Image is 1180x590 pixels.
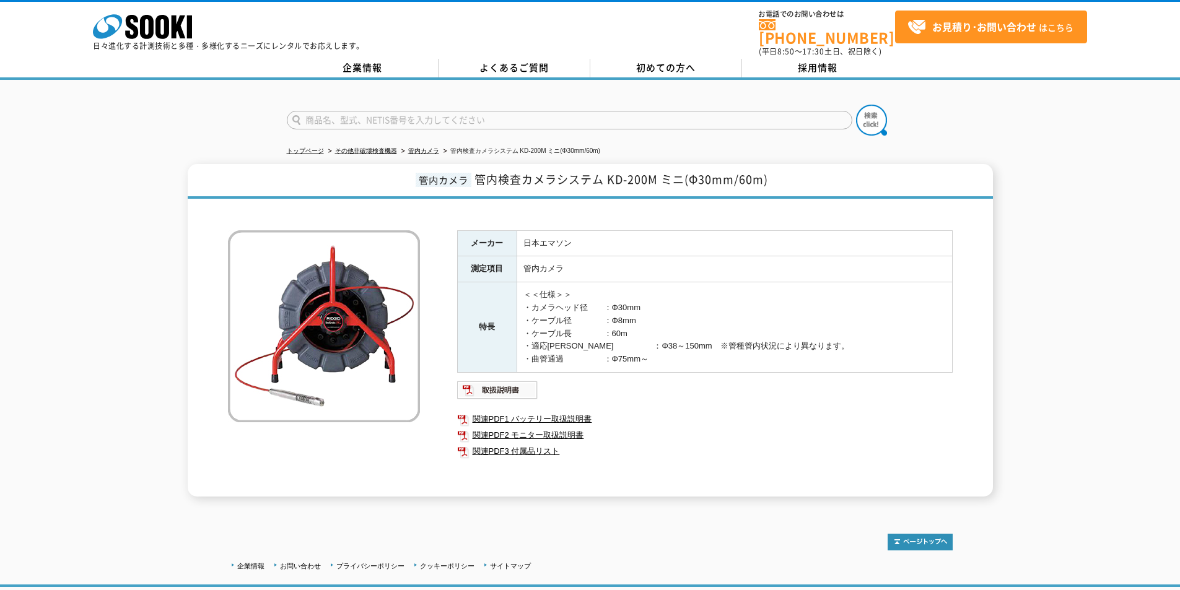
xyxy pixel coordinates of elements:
span: 管内カメラ [416,173,471,187]
span: はこちら [907,18,1073,37]
a: よくあるご質問 [439,59,590,77]
a: トップページ [287,147,324,154]
a: お問い合わせ [280,562,321,570]
a: クッキーポリシー [420,562,474,570]
a: 関連PDF1 バッテリー取扱説明書 [457,411,953,427]
td: 管内カメラ [517,256,952,282]
span: 8:50 [777,46,795,57]
a: サイトマップ [490,562,531,570]
td: 日本エマソン [517,230,952,256]
img: 管内検査カメラシステム KD-200M ミニ(Φ30mm/60m) [228,230,420,422]
th: 測定項目 [457,256,517,282]
a: お見積り･お問い合わせはこちら [895,11,1087,43]
a: 関連PDF2 モニター取扱説明書 [457,427,953,443]
p: 日々進化する計測技術と多種・多様化するニーズにレンタルでお応えします。 [93,42,364,50]
a: その他非破壊検査機器 [335,147,397,154]
a: 採用情報 [742,59,894,77]
th: 特長 [457,282,517,373]
td: ＜＜仕様＞＞ ・カメラヘッド径 ：Φ30mm ・ケーブル径 ：Φ8mm ・ケーブル長 ：60m ・適応[PERSON_NAME] ：Φ38～150mm ※管種管内状況により異なります。 ・曲管通... [517,282,952,373]
strong: お見積り･お問い合わせ [932,19,1036,34]
a: [PHONE_NUMBER] [759,19,895,45]
span: (平日 ～ 土日、祝日除く) [759,46,881,57]
span: お電話でのお問い合わせは [759,11,895,18]
a: 企業情報 [287,59,439,77]
a: 初めての方へ [590,59,742,77]
span: 17:30 [802,46,824,57]
a: 企業情報 [237,562,264,570]
th: メーカー [457,230,517,256]
a: 管内カメラ [408,147,439,154]
span: 管内検査カメラシステム KD-200M ミニ(Φ30mm/60m) [474,171,768,188]
a: 関連PDF3 付属品リスト [457,443,953,459]
img: btn_search.png [856,105,887,136]
img: トップページへ [888,534,953,550]
img: 取扱説明書 [457,380,538,400]
input: 商品名、型式、NETIS番号を入力してください [287,111,852,129]
a: 取扱説明書 [457,388,538,397]
span: 初めての方へ [636,61,696,74]
li: 管内検査カメラシステム KD-200M ミニ(Φ30mm/60m) [441,145,600,158]
a: プライバシーポリシー [336,562,404,570]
